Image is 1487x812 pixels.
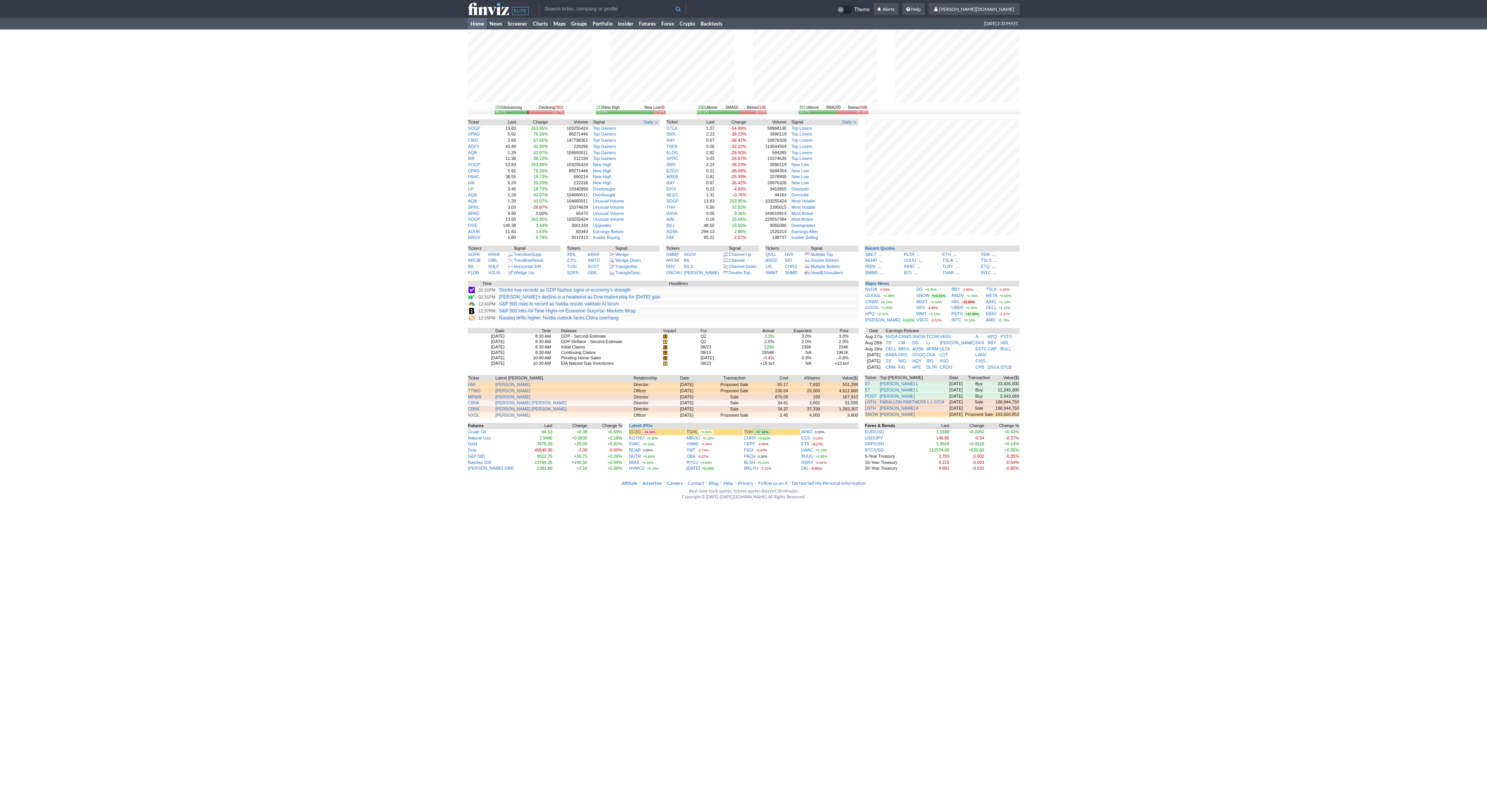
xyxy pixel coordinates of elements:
a: BNDD [766,258,778,263]
a: [PERSON_NAME] [495,382,530,387]
a: EBAY [986,311,997,316]
a: GBIL [588,270,598,275]
a: S&P 500 Hits All-Time Highs on Economic Surprise: Markets Wrap [499,308,636,314]
a: SGOV [684,252,696,257]
a: Top Losers [792,144,812,149]
a: Overbought [593,187,615,191]
a: Insider Selling [792,235,818,240]
a: [DATE] [867,365,881,369]
a: AREB [666,174,678,179]
a: DG [916,287,923,292]
a: BCAR [629,448,641,452]
a: SOGP [468,126,481,130]
a: Groups [568,18,590,29]
a: Top Gainers [593,144,616,149]
a: CEPF [744,441,755,446]
a: Portfolio [590,18,615,29]
a: BITI [904,270,912,275]
a: [PERSON_NAME] [PERSON_NAME] [495,400,567,405]
a: Top Gainers [593,150,616,155]
a: FARALLON PARTNERS L L C/CA [880,399,944,405]
a: SNOW [916,293,929,298]
a: CWD [468,138,478,142]
a: HRL [951,299,960,304]
a: TrendlineSupp. [514,252,543,257]
a: INTC [951,318,962,322]
a: DLTR [926,365,937,369]
a: [PERSON_NAME][DOMAIN_NAME] [929,3,1020,15]
a: Channel Up [729,252,751,257]
a: Top Losers [792,150,812,155]
a: Aug 28/a [865,347,882,351]
a: AMTD [588,258,600,263]
span: Trendline [514,252,531,257]
a: Insider Buying [593,235,620,240]
a: Charts [530,18,551,29]
a: DKS [916,305,925,310]
a: AGFY [468,144,480,149]
a: UBER [951,305,963,310]
a: Downgrades [792,223,816,228]
a: Top Gainers [593,156,616,161]
a: Double Bottom [810,258,839,263]
a: [PERSON_NAME] [880,393,915,400]
a: DG [912,340,919,345]
a: Aug 27/a [865,334,882,339]
a: AMZN [951,293,963,298]
a: TrendlineResist. [514,258,544,263]
a: CRDO [940,365,952,369]
a: APAD [801,429,812,434]
a: LWAC [801,448,813,452]
a: ESTC [975,347,987,351]
a: POST [865,394,877,398]
a: [DATE] [867,359,881,363]
a: MPWR [468,395,482,399]
a: Insider [615,18,636,29]
a: THAR [943,270,954,275]
a: WMT [916,311,926,316]
a: Earnings Before [593,229,623,234]
a: Oversold [792,187,809,191]
a: HRL [1001,340,1009,345]
a: TLRY [943,264,953,269]
a: ARCM [666,258,678,263]
a: MLEC [666,192,678,197]
a: [PERSON_NAME] [684,270,719,275]
a: RAY [666,180,675,185]
a: CRWD [898,334,912,339]
a: ETH [943,252,951,257]
a: ELOG [666,150,678,155]
a: BMNR [865,270,878,275]
a: [PERSON_NAME] [495,388,530,393]
a: KRKR [488,252,500,257]
a: VSCO [916,318,928,322]
a: ADSK [912,347,924,351]
span: Daily [842,119,852,125]
a: NVDA [886,334,898,339]
a: CBNK [468,400,480,405]
a: SNOW [912,334,926,339]
a: FIVE [468,223,477,228]
a: LANV [975,352,987,357]
a: TriangleDesc. [615,270,641,275]
a: Most Active [792,211,813,216]
a: SHV [666,264,675,269]
a: GBIL [488,258,498,263]
a: UP [468,187,474,191]
a: OPAD [468,132,480,136]
a: HPQ [987,334,997,339]
a: SBET [865,252,877,257]
a: Unusual Volume [593,205,624,209]
a: WAI [666,217,674,221]
a: Natural Gas [468,436,491,440]
a: New Low [792,162,809,167]
span: Trendline [514,258,531,263]
a: VNME [687,441,699,446]
a: Upgrades [593,223,611,228]
a: Unusual Volume [593,199,624,203]
a: DELL [986,305,996,310]
a: Home [468,18,487,29]
a: THH [666,205,675,209]
a: BTC/USD [865,448,884,452]
a: Recent Quotes [865,246,895,251]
